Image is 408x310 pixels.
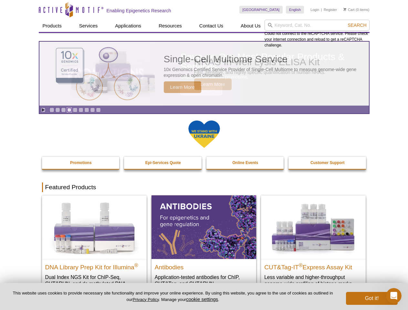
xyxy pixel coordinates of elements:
a: Go to slide 5 [73,108,78,112]
img: CUT&Tag-IT® Express Assay Kit [261,195,366,259]
a: Go to slide 6 [78,108,83,112]
a: Login [310,7,319,12]
h2: Antibodies [155,261,253,271]
strong: Online Events [232,160,258,165]
a: Promotions [42,157,120,169]
p: Less variable and higher-throughput genome-wide profiling of histone marks​. [264,274,362,287]
a: Toggle autoplay [41,108,46,112]
li: (0 items) [343,6,370,14]
a: About Us [237,20,265,32]
a: Epi-Services Quote [124,157,202,169]
p: Application-tested antibodies for ChIP, CUT&Tag, and CUT&RUN. [155,274,253,287]
input: Keyword, Cat. No. [265,20,370,31]
a: Resources [155,20,186,32]
span: Search [348,23,366,28]
a: Go to slide 8 [90,108,95,112]
img: All Antibodies [152,195,256,259]
a: CUT&Tag-IT® Express Assay Kit CUT&Tag-IT®Express Assay Kit Less variable and higher-throughput ge... [261,195,366,293]
a: Privacy Policy [132,297,159,302]
a: Go to slide 9 [96,108,101,112]
a: Go to slide 3 [61,108,66,112]
h2: Enabling Epigenetics Research [107,8,171,14]
strong: Promotions [70,160,92,165]
a: Go to slide 1 [49,108,54,112]
li: | [321,6,322,14]
div: Could not connect to the reCAPTCHA service. Please check your internet connection and reload to g... [265,20,370,48]
p: This website uses cookies to provide necessary site functionality and improve your online experie... [10,290,335,303]
a: [GEOGRAPHIC_DATA] [239,6,283,14]
a: Go to slide 2 [55,108,60,112]
p: Dual Index NGS Kit for ChIP-Seq, CUT&RUN, and ds methylated DNA assays. [45,274,143,294]
button: Got it! [346,292,398,305]
sup: ® [134,262,138,268]
a: Customer Support [288,157,367,169]
sup: ® [299,262,303,268]
img: We Stand With Ukraine [188,120,220,149]
strong: Customer Support [310,160,344,165]
a: Register [324,7,337,12]
a: DNA Library Prep Kit for Illumina DNA Library Prep Kit for Illumina® Dual Index NGS Kit for ChIP-... [42,195,147,300]
a: All Antibodies Antibodies Application-tested antibodies for ChIP, CUT&Tag, and CUT&RUN. [152,195,256,293]
a: Go to slide 4 [67,108,72,112]
iframe: Intercom live chat [386,288,402,304]
button: Search [346,22,368,28]
a: Services [75,20,102,32]
a: Online Events [206,157,285,169]
a: Products [39,20,66,32]
a: Applications [111,20,145,32]
button: cookie settings [186,296,218,302]
img: Your Cart [343,8,346,11]
a: Contact Us [195,20,227,32]
strong: Epi-Services Quote [145,160,181,165]
h2: Featured Products [42,182,366,192]
a: English [286,6,304,14]
a: Cart [343,7,355,12]
img: DNA Library Prep Kit for Illumina [42,195,147,259]
a: Go to slide 7 [84,108,89,112]
h2: CUT&Tag-IT Express Assay Kit [264,261,362,271]
h2: DNA Library Prep Kit for Illumina [45,261,143,271]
